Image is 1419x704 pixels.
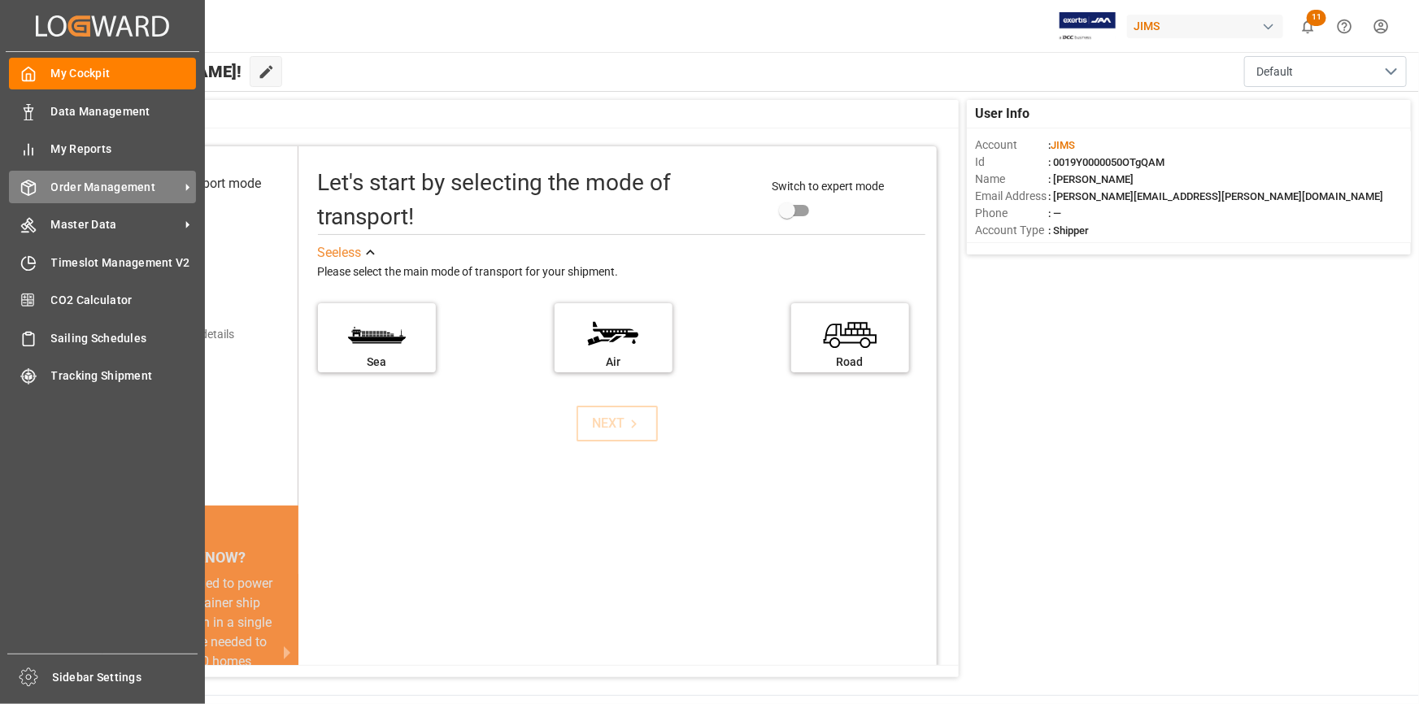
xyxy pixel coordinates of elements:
span: Order Management [51,179,180,196]
a: Data Management [9,95,196,127]
button: open menu [1244,56,1407,87]
span: : [1048,139,1075,151]
span: Timeslot Management V2 [51,254,197,272]
span: : 0019Y0000050OTgQAM [1048,156,1164,168]
span: Tracking Shipment [51,367,197,385]
span: Account [975,137,1048,154]
div: Add shipping details [133,326,234,343]
button: Help Center [1326,8,1363,45]
span: : Shipper [1048,224,1089,237]
img: Exertis%20JAM%20-%20Email%20Logo.jpg_1722504956.jpg [1060,12,1116,41]
div: See less [318,243,362,263]
span: : [PERSON_NAME] [1048,173,1134,185]
div: JIMS [1127,15,1283,38]
div: Air [563,354,664,371]
button: NEXT [577,406,658,441]
div: Let's start by selecting the mode of transport! [318,166,756,234]
button: show 11 new notifications [1290,8,1326,45]
a: Timeslot Management V2 [9,246,196,278]
span: : [PERSON_NAME][EMAIL_ADDRESS][PERSON_NAME][DOMAIN_NAME] [1048,190,1383,202]
span: JIMS [1051,139,1075,151]
span: My Reports [51,141,197,158]
span: Email Address [975,188,1048,205]
div: Please select the main mode of transport for your shipment. [318,263,925,282]
span: Name [975,171,1048,188]
span: : — [1048,207,1061,219]
span: Master Data [51,216,180,233]
span: CO2 Calculator [51,292,197,309]
span: 11 [1307,10,1326,26]
span: Data Management [51,103,197,120]
div: NEXT [593,414,642,433]
span: Sidebar Settings [53,669,198,686]
a: CO2 Calculator [9,285,196,316]
span: Account Type [975,222,1048,239]
span: Phone [975,205,1048,222]
span: Sailing Schedules [51,330,197,347]
button: JIMS [1127,11,1290,41]
a: Sailing Schedules [9,322,196,354]
span: Id [975,154,1048,171]
span: My Cockpit [51,65,197,82]
span: User Info [975,104,1029,124]
a: My Cockpit [9,58,196,89]
a: My Reports [9,133,196,165]
span: Switch to expert mode [772,180,884,193]
a: Tracking Shipment [9,360,196,392]
span: Default [1256,63,1293,80]
div: Road [799,354,901,371]
div: Sea [326,354,428,371]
